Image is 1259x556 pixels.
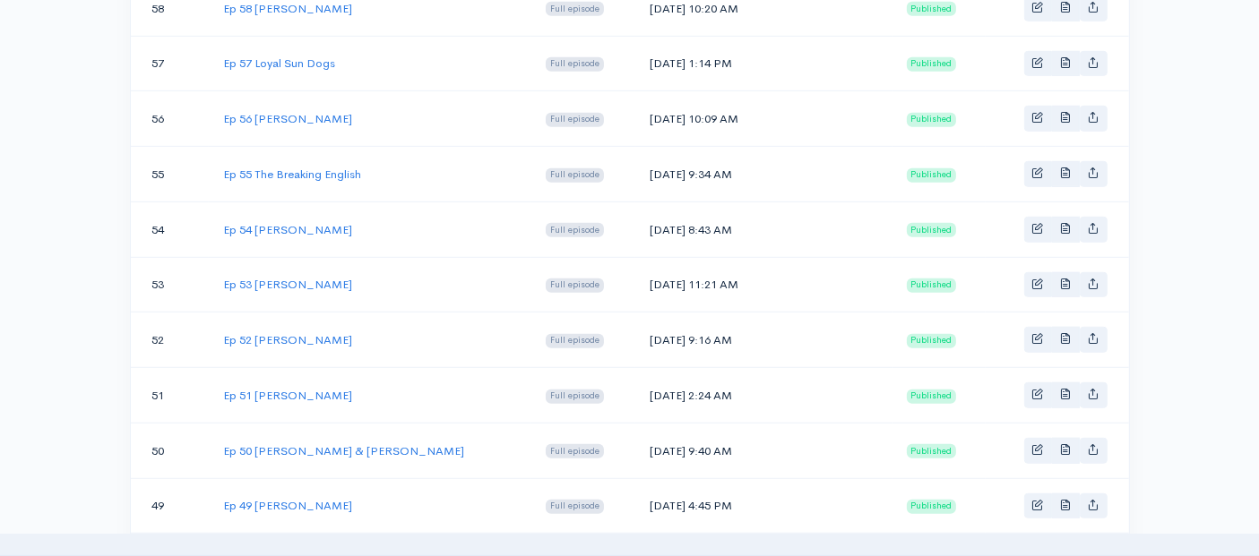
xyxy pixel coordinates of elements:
a: Ep 53 [PERSON_NAME] [223,277,352,292]
span: Published [907,389,957,404]
td: [DATE] 9:40 AM [635,423,893,478]
span: Full episode [546,334,604,348]
a: Ep 58 [PERSON_NAME] [223,1,352,16]
span: Published [907,57,957,72]
span: Full episode [546,500,604,514]
div: Basic example [1024,51,1108,77]
div: Basic example [1024,272,1108,298]
span: Published [907,444,957,458]
span: Full episode [546,389,604,404]
td: [DATE] 1:14 PM [635,36,893,91]
td: [DATE] 9:16 AM [635,312,893,368]
span: Full episode [546,168,604,183]
td: 51 [131,368,210,423]
span: Full episode [546,223,604,237]
td: 57 [131,36,210,91]
td: [DATE] 2:24 AM [635,368,893,423]
span: Published [907,223,957,237]
a: Ep 57 Loyal Sun Dogs [223,56,335,71]
td: 49 [131,478,210,534]
span: Full episode [546,2,604,16]
td: [DATE] 10:09 AM [635,91,893,147]
span: Published [907,168,957,183]
span: Full episode [546,444,604,458]
div: Basic example [1024,493,1108,519]
td: [DATE] 4:45 PM [635,478,893,534]
div: Basic example [1024,438,1108,464]
a: Ep 52 [PERSON_NAME] [223,332,352,347]
a: Ep 49 [PERSON_NAME] [223,498,352,513]
td: 50 [131,423,210,478]
td: 54 [131,201,210,257]
span: Published [907,278,957,293]
div: Basic example [1024,382,1108,408]
span: Published [907,113,957,127]
td: 53 [131,257,210,312]
span: Published [907,334,957,348]
span: Full episode [546,57,604,72]
a: Ep 51 [PERSON_NAME] [223,388,352,403]
div: Basic example [1024,161,1108,187]
a: Ep 50 [PERSON_NAME] & [PERSON_NAME] [223,443,464,458]
span: Published [907,500,957,514]
td: 52 [131,312,210,368]
a: Ep 56 [PERSON_NAME] [223,111,352,126]
td: 56 [131,91,210,147]
td: [DATE] 11:21 AM [635,257,893,312]
div: Basic example [1024,106,1108,132]
td: [DATE] 9:34 AM [635,147,893,202]
a: Ep 54 [PERSON_NAME] [223,222,352,237]
span: Full episode [546,278,604,293]
div: Basic example [1024,327,1108,353]
a: Ep 55 The Breaking English [223,167,361,182]
div: Basic example [1024,217,1108,243]
span: Full episode [546,113,604,127]
td: [DATE] 8:43 AM [635,201,893,257]
span: Published [907,2,957,16]
td: 55 [131,147,210,202]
